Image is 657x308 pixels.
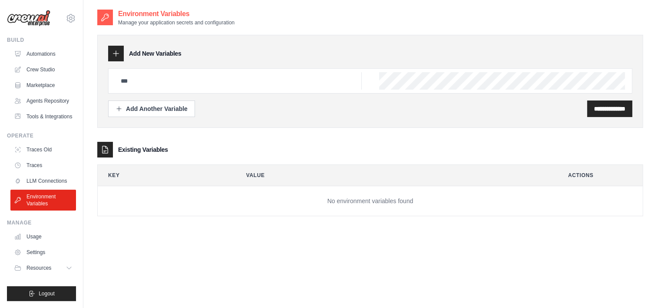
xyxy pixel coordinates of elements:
[558,165,643,186] th: Actions
[10,78,76,92] a: Marketplace
[10,143,76,157] a: Traces Old
[7,10,50,27] img: Logo
[10,190,76,211] a: Environment Variables
[7,37,76,44] div: Build
[26,264,51,271] span: Resources
[10,230,76,244] a: Usage
[7,286,76,301] button: Logout
[10,245,76,259] a: Settings
[118,145,168,154] h3: Existing Variables
[129,49,182,58] h3: Add New Variables
[10,94,76,108] a: Agents Repository
[7,132,76,139] div: Operate
[10,174,76,188] a: LLM Connections
[10,110,76,124] a: Tools & Integrations
[236,165,551,186] th: Value
[116,104,188,113] div: Add Another Variable
[10,63,76,77] a: Crew Studio
[10,158,76,172] a: Traces
[10,47,76,61] a: Automations
[118,9,234,19] h2: Environment Variables
[39,290,55,297] span: Logout
[98,165,229,186] th: Key
[108,100,195,117] button: Add Another Variable
[10,261,76,275] button: Resources
[98,186,643,216] td: No environment variables found
[7,219,76,226] div: Manage
[118,19,234,26] p: Manage your application secrets and configuration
